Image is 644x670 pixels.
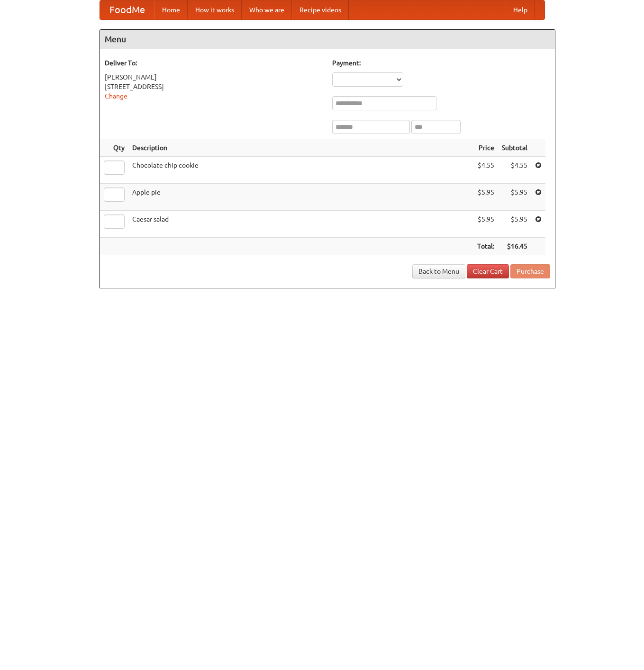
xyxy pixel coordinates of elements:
[498,184,531,211] td: $5.95
[188,0,242,19] a: How it works
[105,58,323,68] h5: Deliver To:
[498,238,531,255] th: $16.45
[473,238,498,255] th: Total:
[473,157,498,184] td: $4.55
[473,211,498,238] td: $5.95
[473,139,498,157] th: Price
[412,264,465,278] a: Back to Menu
[242,0,292,19] a: Who we are
[498,139,531,157] th: Subtotal
[128,184,473,211] td: Apple pie
[498,157,531,184] td: $4.55
[105,92,127,100] a: Change
[128,139,473,157] th: Description
[292,0,349,19] a: Recipe videos
[100,0,154,19] a: FoodMe
[473,184,498,211] td: $5.95
[100,139,128,157] th: Qty
[128,157,473,184] td: Chocolate chip cookie
[154,0,188,19] a: Home
[105,72,323,82] div: [PERSON_NAME]
[506,0,535,19] a: Help
[332,58,550,68] h5: Payment:
[100,30,555,49] h4: Menu
[498,211,531,238] td: $5.95
[128,211,473,238] td: Caesar salad
[105,82,323,91] div: [STREET_ADDRESS]
[510,264,550,278] button: Purchase
[467,264,509,278] a: Clear Cart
